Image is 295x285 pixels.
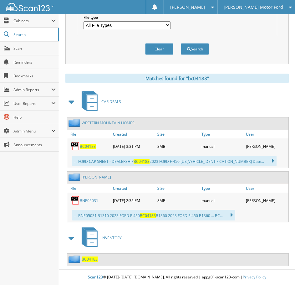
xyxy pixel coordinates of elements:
div: ... FORD CAP SHEET - DEALERSHIP 2023 FORD F-450 [US_VEHICLE_IDENTIFICATION_NUMBER] Date... [72,156,277,166]
a: User [244,130,288,138]
a: INVENTORY [78,225,122,250]
a: Type [200,184,244,193]
span: Announcements [13,142,56,148]
iframe: Chat Widget [264,255,295,285]
span: Cabinets [13,18,51,23]
a: Privacy Policy [243,274,266,280]
div: ... BNE05031 B1310 2023 FORD F-450 B1360 2023 FORD F-450 B1360 ... BC... [72,210,235,220]
span: Search [13,32,55,37]
span: User Reports [13,101,51,106]
div: 3MB [156,140,200,153]
div: manual [200,194,244,207]
label: File type [84,15,170,20]
span: Admin Reports [13,87,51,92]
span: Bookmarks [13,73,56,79]
span: [PERSON_NAME] Motor Ford [224,5,283,9]
img: PDF.png [70,142,80,151]
img: scan123-logo-white.svg [6,3,53,11]
div: manual [200,140,244,153]
div: [PERSON_NAME] [244,140,288,153]
button: Clear [145,43,173,55]
span: [PERSON_NAME] [170,5,205,9]
span: Scan [13,46,56,51]
span: Scan123 [88,274,103,280]
span: CAR DEALS [101,99,121,104]
img: folder2.png [69,255,82,263]
div: 8MB [156,194,200,207]
a: File [67,184,111,193]
a: Type [200,130,244,138]
a: [PERSON_NAME] [82,174,111,180]
button: Search [181,43,209,55]
span: BC04183 [134,159,150,164]
a: BC04183 [80,144,96,149]
a: Size [156,184,200,193]
img: PDF.png [70,196,80,205]
img: folder2.png [69,173,82,181]
div: [PERSON_NAME] [244,194,288,207]
a: File [67,130,111,138]
a: Created [111,184,155,193]
span: INVENTORY [101,235,122,241]
div: [DATE] 2:35 PM [111,194,155,207]
a: User [244,184,288,193]
a: BNE05031 [80,198,98,203]
div: © [DATE]-[DATE] [DOMAIN_NAME]. All rights reserved | appg01-scan123-com | [59,270,295,285]
span: BC04183 [140,213,156,218]
span: Help [13,115,56,120]
a: Size [156,130,200,138]
img: folder2.png [69,119,82,127]
a: WESTERN MOUNTAIN HOMES [82,120,135,126]
a: Created [111,130,155,138]
span: Admin Menu [13,128,51,134]
div: [DATE] 3:31 PM [111,140,155,153]
a: BC04183 [82,256,98,262]
span: Reminders [13,60,56,65]
div: Matches found for "bc04183" [65,74,289,83]
a: CAR DEALS [78,89,121,114]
